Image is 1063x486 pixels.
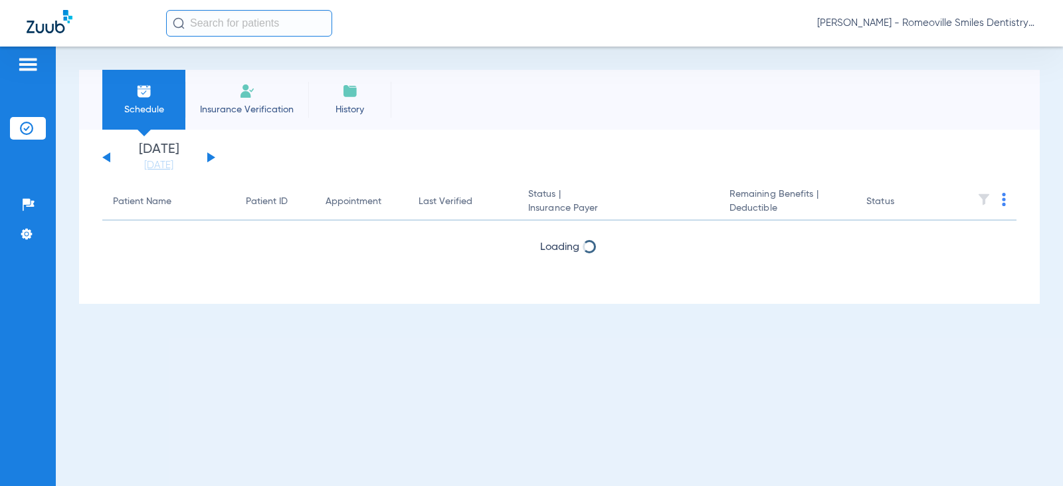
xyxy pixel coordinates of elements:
[173,17,185,29] img: Search Icon
[119,159,199,172] a: [DATE]
[113,195,225,209] div: Patient Name
[326,195,381,209] div: Appointment
[1002,193,1006,206] img: group-dot-blue.svg
[195,103,298,116] span: Insurance Verification
[166,10,332,37] input: Search for patients
[326,195,397,209] div: Appointment
[27,10,72,33] img: Zuub Logo
[239,83,255,99] img: Manual Insurance Verification
[112,103,175,116] span: Schedule
[113,195,171,209] div: Patient Name
[136,83,152,99] img: Schedule
[518,183,719,221] th: Status |
[856,183,945,221] th: Status
[119,143,199,172] li: [DATE]
[419,195,472,209] div: Last Verified
[817,17,1036,30] span: [PERSON_NAME] - Romeoville Smiles Dentistry
[318,103,381,116] span: History
[342,83,358,99] img: History
[17,57,39,72] img: hamburger-icon
[540,242,579,253] span: Loading
[246,195,304,209] div: Patient ID
[246,195,288,209] div: Patient ID
[729,201,845,215] span: Deductible
[719,183,856,221] th: Remaining Benefits |
[977,193,991,206] img: filter.svg
[419,195,507,209] div: Last Verified
[528,201,708,215] span: Insurance Payer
